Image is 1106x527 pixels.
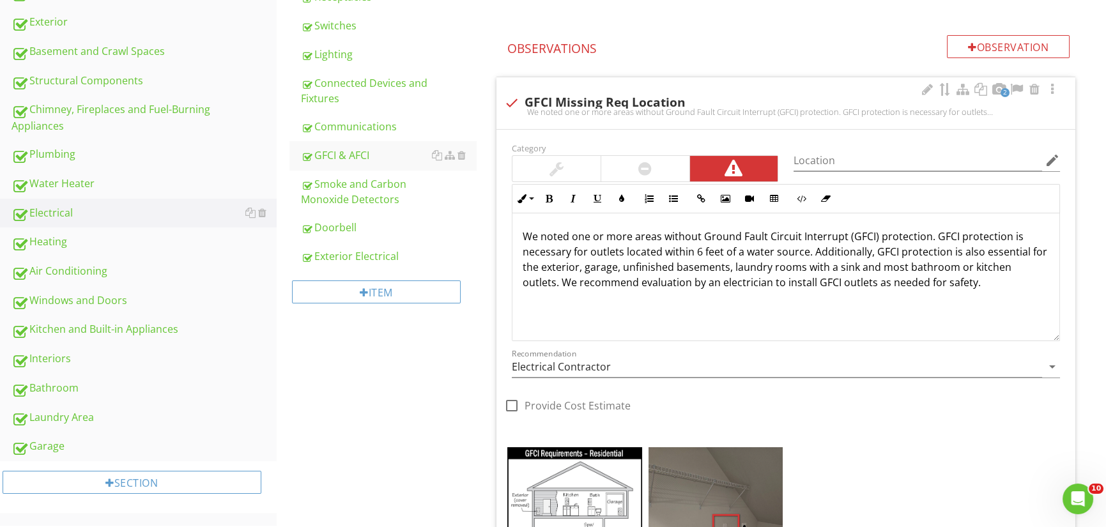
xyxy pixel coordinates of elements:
[1045,359,1060,374] i: arrow_drop_down
[12,293,277,309] div: Windows and Doors
[12,409,277,426] div: Laundry Area
[12,438,277,455] div: Garage
[12,351,277,367] div: Interiors
[12,263,277,280] div: Air Conditioning
[301,18,477,33] div: Switches
[789,187,813,211] button: Code View
[512,356,1042,378] input: Recommendation
[525,399,631,412] label: Provide Cost Estimate
[12,205,277,222] div: Electrical
[12,102,277,134] div: Chimney, Fireplaces and Fuel-Burning Appliances
[737,187,762,211] button: Insert Video
[301,47,477,62] div: Lighting
[301,220,477,235] div: Doorbell
[1063,484,1093,514] iframe: Intercom live chat
[301,148,477,163] div: GFCI & AFCI
[3,471,261,494] div: Section
[292,280,461,303] div: Item
[301,119,477,134] div: Communications
[512,187,537,211] button: Inline Style
[12,321,277,338] div: Kitchen and Built-in Appliances
[794,150,1042,171] input: Location
[301,248,477,264] div: Exterior Electrical
[762,187,786,211] button: Insert Table
[1001,88,1010,97] span: 2
[689,187,713,211] button: Insert Link (Ctrl+K)
[12,73,277,89] div: Structural Components
[12,43,277,60] div: Basement and Crawl Spaces
[12,14,277,31] div: Exterior
[12,176,277,192] div: Water Heater
[1045,153,1060,168] i: edit
[610,187,634,211] button: Colors
[507,35,1070,57] h4: Observations
[1089,484,1103,494] span: 10
[637,187,661,211] button: Ordered List
[12,380,277,397] div: Bathroom
[512,142,546,154] label: Category
[537,187,561,211] button: Bold (Ctrl+B)
[813,187,838,211] button: Clear Formatting
[12,234,277,250] div: Heating
[12,146,277,163] div: Plumbing
[504,107,1068,117] div: We noted one or more areas without Ground Fault Circuit Interrupt (GFCI) protection. GFCI protect...
[301,176,477,207] div: Smoke and Carbon Monoxide Detectors
[301,75,477,106] div: Connected Devices and Fixtures
[713,187,737,211] button: Insert Image (Ctrl+P)
[523,229,1049,290] p: We noted one or more areas without Ground Fault Circuit Interrupt (GFCI) protection. GFCI protect...
[661,187,686,211] button: Unordered List
[947,35,1070,58] div: Observation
